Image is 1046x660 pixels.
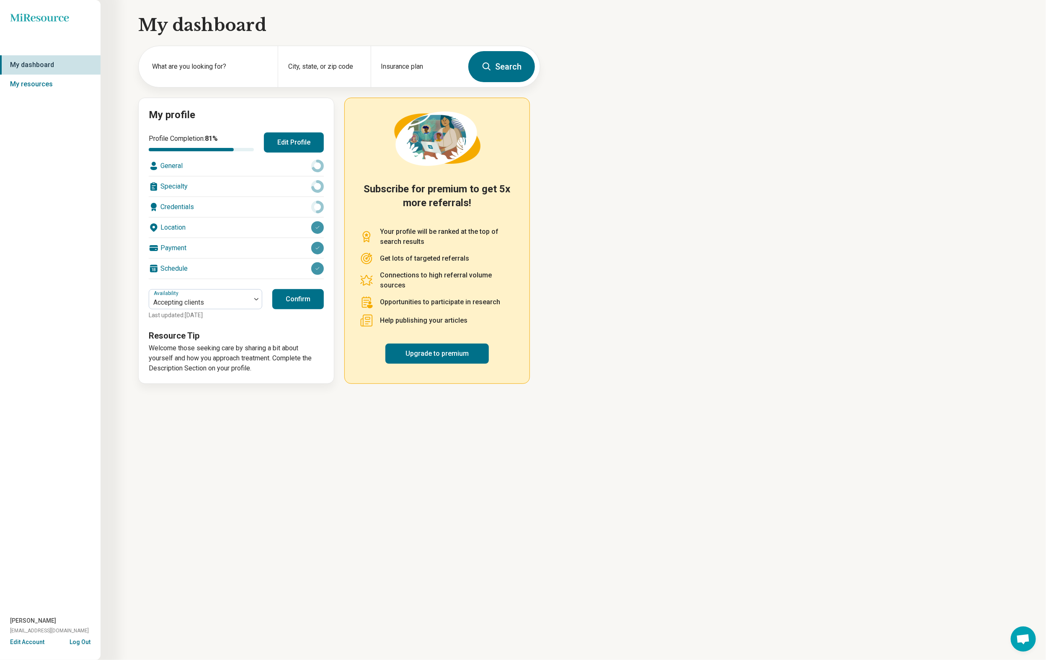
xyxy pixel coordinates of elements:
button: Edit Profile [264,132,324,153]
button: Search [468,51,535,82]
span: [PERSON_NAME] [10,616,56,625]
p: Connections to high referral volume sources [380,270,514,290]
p: Get lots of targeted referrals [380,254,469,264]
p: Help publishing your articles [380,316,467,326]
p: Opportunities to participate in research [380,297,500,307]
div: Schedule [149,259,324,279]
div: Credentials [149,197,324,217]
h2: Subscribe for premium to get 5x more referrals! [360,182,514,217]
div: Payment [149,238,324,258]
div: Location [149,217,324,238]
button: Confirm [272,289,324,309]
p: Welcome those seeking care by sharing a bit about yourself and how you approach treatment. Comple... [149,343,324,373]
label: What are you looking for? [152,62,268,72]
p: Last updated: [DATE] [149,311,262,320]
h1: My dashboard [138,13,540,37]
div: General [149,156,324,176]
label: Availability [154,290,180,296]
div: Open chat [1011,626,1036,652]
p: Your profile will be ranked at the top of search results [380,227,514,247]
div: Profile Completion: [149,134,254,151]
a: Upgrade to premium [385,344,489,364]
h2: My profile [149,108,324,122]
div: Specialty [149,176,324,197]
span: [EMAIL_ADDRESS][DOMAIN_NAME] [10,627,89,634]
button: Edit Account [10,638,44,647]
span: 81 % [205,135,218,142]
button: Log Out [70,638,90,644]
h3: Resource Tip [149,330,324,342]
